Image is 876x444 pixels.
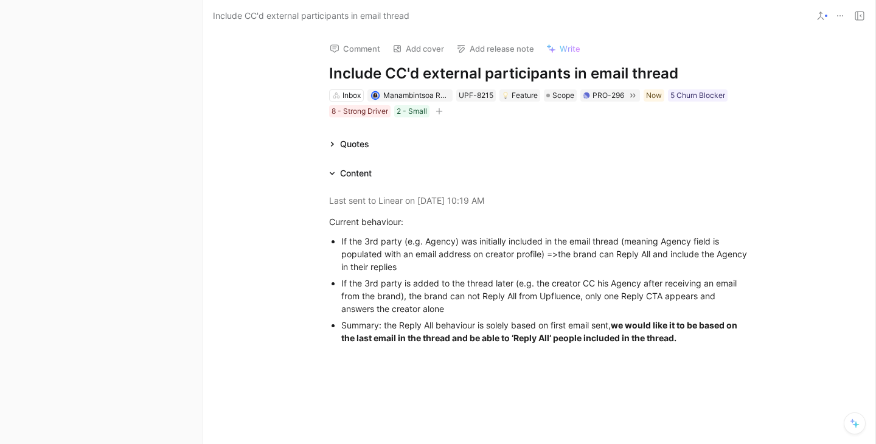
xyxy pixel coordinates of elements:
div: Feature [502,89,538,102]
span: Include CC'd external participants in email thread [213,9,409,23]
div: Summary: the Reply All behaviour is solely based on first email sent, [341,319,750,344]
button: Add release note [451,40,540,57]
mark: Last sent to Linear on [DATE] 10:19 AM [329,195,484,206]
div: 💡Feature [499,89,540,102]
h1: Include CC'd external participants in email thread [329,64,750,83]
div: 2 - Small [397,105,427,117]
div: If the 3rd party is added to the thread later (e.g. the creator CC his Agency after receiving an ... [341,277,750,315]
div: Content [340,166,372,181]
button: Write [541,40,586,57]
span: Scope [552,89,574,102]
div: PRO-296 [593,89,624,102]
div: Quotes [340,137,369,151]
span: Manambintsoa RABETRANO [383,91,480,100]
div: Now [646,89,662,102]
div: Inbox [342,89,361,102]
img: 💡 [502,92,509,99]
div: 8 - Strong Driver [332,105,388,117]
div: Content [324,166,377,181]
div: UPF-8215 [459,89,493,102]
div: If the 3rd party (e.g. Agency) was initially included in the email thread (meaning Agency field i... [341,235,750,273]
span: Write [560,43,580,54]
img: avatar [372,92,379,99]
strong: we would like it to be based on the last email in the thread and be able to ‘Reply All‘ people in... [341,320,739,343]
button: Comment [324,40,386,57]
div: Scope [544,89,577,102]
button: Add cover [387,40,450,57]
div: 5 Churn Blocker [670,89,725,102]
div: Current behaviour: [329,215,750,228]
div: Quotes [324,137,374,151]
